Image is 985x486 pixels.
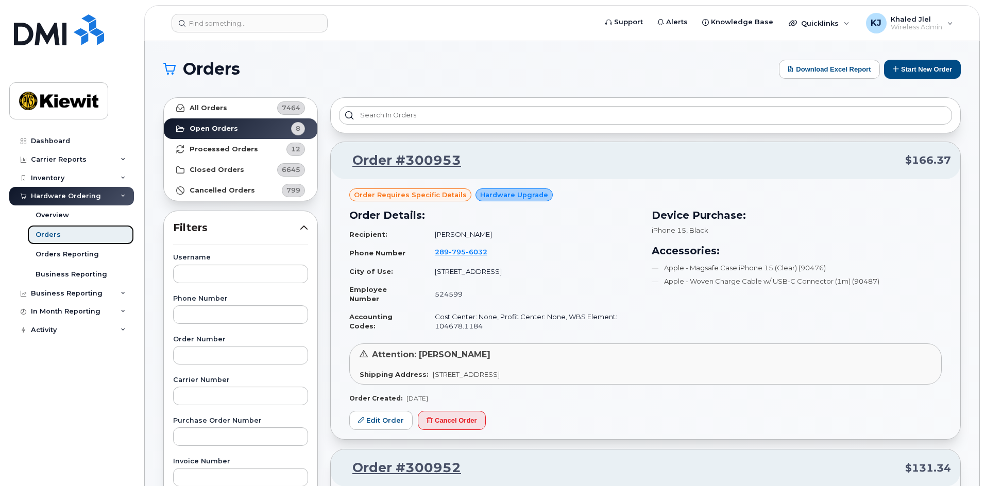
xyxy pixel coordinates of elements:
strong: Phone Number [349,249,405,257]
span: Filters [173,220,300,235]
span: $166.37 [905,153,951,168]
label: Order Number [173,336,308,343]
span: Order requires Specific details [354,190,467,200]
label: Invoice Number [173,458,308,465]
span: 6032 [466,248,487,256]
a: All Orders7464 [164,98,317,118]
span: [STREET_ADDRESS] [433,370,500,378]
button: Cancel Order [418,411,486,430]
h3: Accessories: [652,243,942,258]
iframe: Messenger Launcher [940,441,977,478]
span: 6645 [282,165,300,175]
span: 795 [449,248,466,256]
strong: Order Created: [349,394,402,402]
span: 289 [435,248,487,256]
li: Apple - Magsafe Case iPhone 15 (Clear) (90476) [652,263,942,273]
strong: All Orders [190,104,227,112]
span: $131.34 [905,461,951,476]
span: , Black [686,226,708,234]
a: Edit Order [349,411,413,430]
a: Open Orders8 [164,118,317,139]
strong: Processed Orders [190,145,258,153]
label: Carrier Number [173,377,308,384]
span: 8 [296,124,300,133]
a: Processed Orders12 [164,139,317,160]
span: 799 [286,185,300,195]
strong: Accounting Codes: [349,313,393,331]
strong: Recipient: [349,230,387,238]
label: Phone Number [173,296,308,302]
li: Apple - Woven Charge Cable w/ USB-C Connector (1m) (90487) [652,276,942,286]
a: Cancelled Orders799 [164,180,317,201]
span: iPhone 15 [652,226,686,234]
strong: City of Use: [349,267,393,275]
button: Download Excel Report [779,60,880,79]
td: [PERSON_NAME] [426,225,639,244]
td: Cost Center: None, Profit Center: None, WBS Element: 104678.1184 [426,308,639,335]
span: Orders [183,61,240,77]
strong: Closed Orders [190,166,244,174]
strong: Open Orders [190,125,238,133]
h3: Device Purchase: [652,207,942,223]
a: Order #300952 [340,459,461,477]
a: Order #300953 [340,151,461,170]
a: Closed Orders6645 [164,160,317,180]
h3: Order Details: [349,207,639,223]
a: 2897956032 [435,248,500,256]
td: 524599 [426,281,639,308]
span: 12 [291,144,300,154]
span: 7464 [282,103,300,113]
label: Username [173,254,308,261]
button: Start New Order [884,60,961,79]
label: Purchase Order Number [173,418,308,424]
span: [DATE] [406,394,428,402]
strong: Shipping Address: [360,370,429,378]
strong: Employee Number [349,285,387,303]
span: Hardware Upgrade [480,190,548,200]
strong: Cancelled Orders [190,186,255,195]
span: Attention: [PERSON_NAME] [372,350,490,359]
input: Search in orders [339,106,952,125]
td: [STREET_ADDRESS] [426,263,639,281]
